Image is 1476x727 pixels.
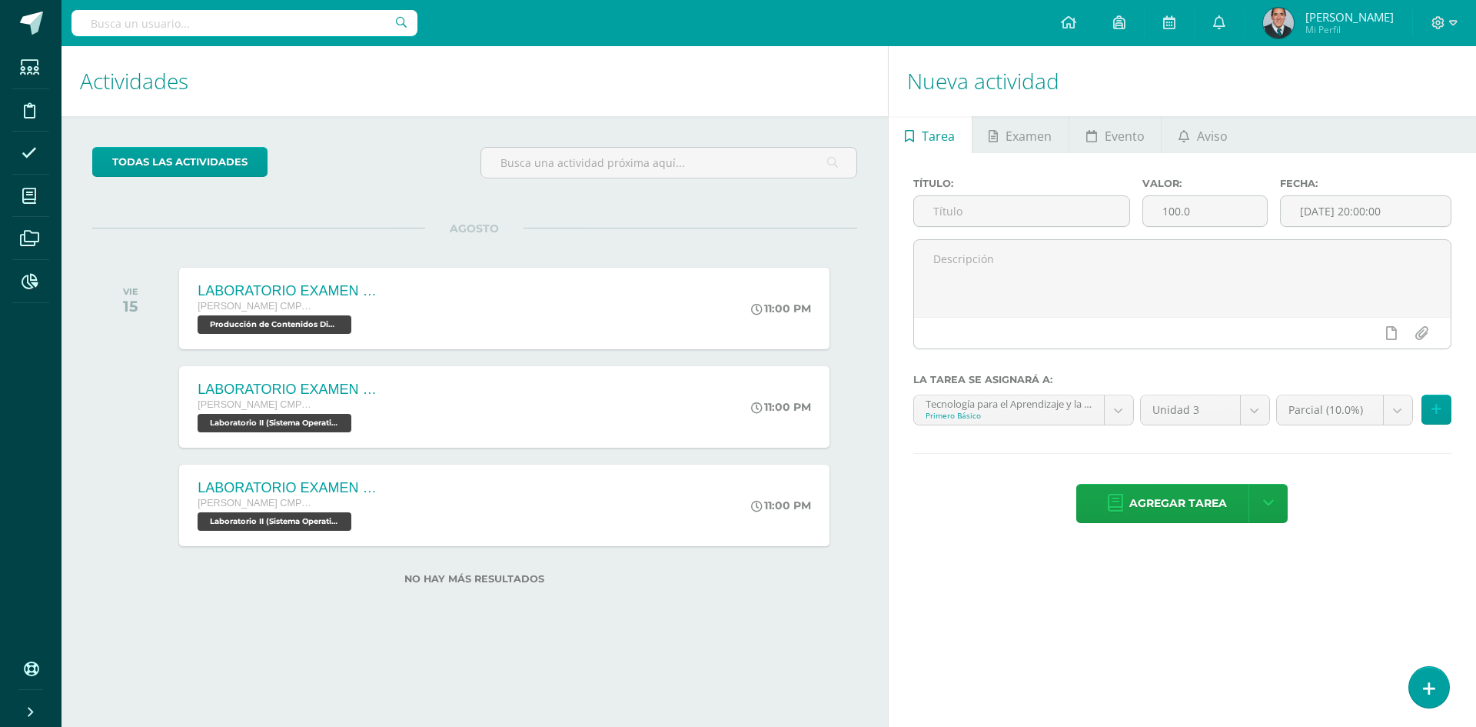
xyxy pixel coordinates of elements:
[1162,116,1244,153] a: Aviso
[914,196,1129,226] input: Título
[123,297,138,315] div: 15
[1263,8,1294,38] img: a9976b1cad2e56b1ca6362e8fabb9e16.png
[1305,23,1394,36] span: Mi Perfil
[1277,395,1412,425] a: Parcial (10.0%)
[913,374,1451,385] label: La tarea se asignará a:
[1197,118,1228,155] span: Aviso
[922,118,955,155] span: Tarea
[889,116,972,153] a: Tarea
[913,178,1130,189] label: Título:
[198,315,351,334] span: Producción de Contenidos Digitales 'D'
[751,499,811,512] div: 11:00 PM
[1141,395,1269,425] a: Unidad 3
[1142,178,1268,189] label: Valor:
[92,147,268,177] a: todas las Actividades
[92,573,857,585] label: No hay más resultados
[1152,395,1228,425] span: Unidad 3
[80,46,869,116] h1: Actividades
[198,382,382,398] div: LABORATORIO EXAMEN DE UNIDAD
[1143,196,1267,226] input: Puntos máximos
[1305,9,1394,25] span: [PERSON_NAME]
[1288,395,1371,425] span: Parcial (10.0%)
[425,222,524,235] span: AGOSTO
[926,395,1092,410] div: Tecnología para el Aprendizaje y la Comunicación (Informática) 'D'
[123,286,138,297] div: VIE
[198,414,351,432] span: Laboratorio II (Sistema Operativo Macintoch) 'B'
[926,410,1092,421] div: Primero Básico
[1105,118,1145,155] span: Evento
[198,283,382,299] div: LABORATORIO EXAMEN DE UNIDAD
[1069,116,1161,153] a: Evento
[914,395,1133,425] a: Tecnología para el Aprendizaje y la Comunicación (Informática) 'D'Primero Básico
[198,512,351,531] span: Laboratorio II (Sistema Operativo Macintoch) 'D'
[1129,485,1227,522] span: Agregar tarea
[1280,178,1451,189] label: Fecha:
[1006,118,1052,155] span: Examen
[198,480,382,496] div: LABORATORIO EXAMEN DE UNIDAD
[751,302,811,315] div: 11:00 PM
[198,301,313,312] span: [PERSON_NAME] CMP Bachillerato en CCLL con Orientación en Computación
[1281,196,1451,226] input: Fecha de entrega
[972,116,1069,153] a: Examen
[198,498,313,509] span: [PERSON_NAME] CMP Bachillerato en CCLL con Orientación en Computación
[907,46,1458,116] h1: Nueva actividad
[71,10,417,36] input: Busca un usuario...
[481,148,856,178] input: Busca una actividad próxima aquí...
[198,399,313,410] span: [PERSON_NAME] CMP Bachillerato en CCLL con Orientación en Computación
[751,400,811,414] div: 11:00 PM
